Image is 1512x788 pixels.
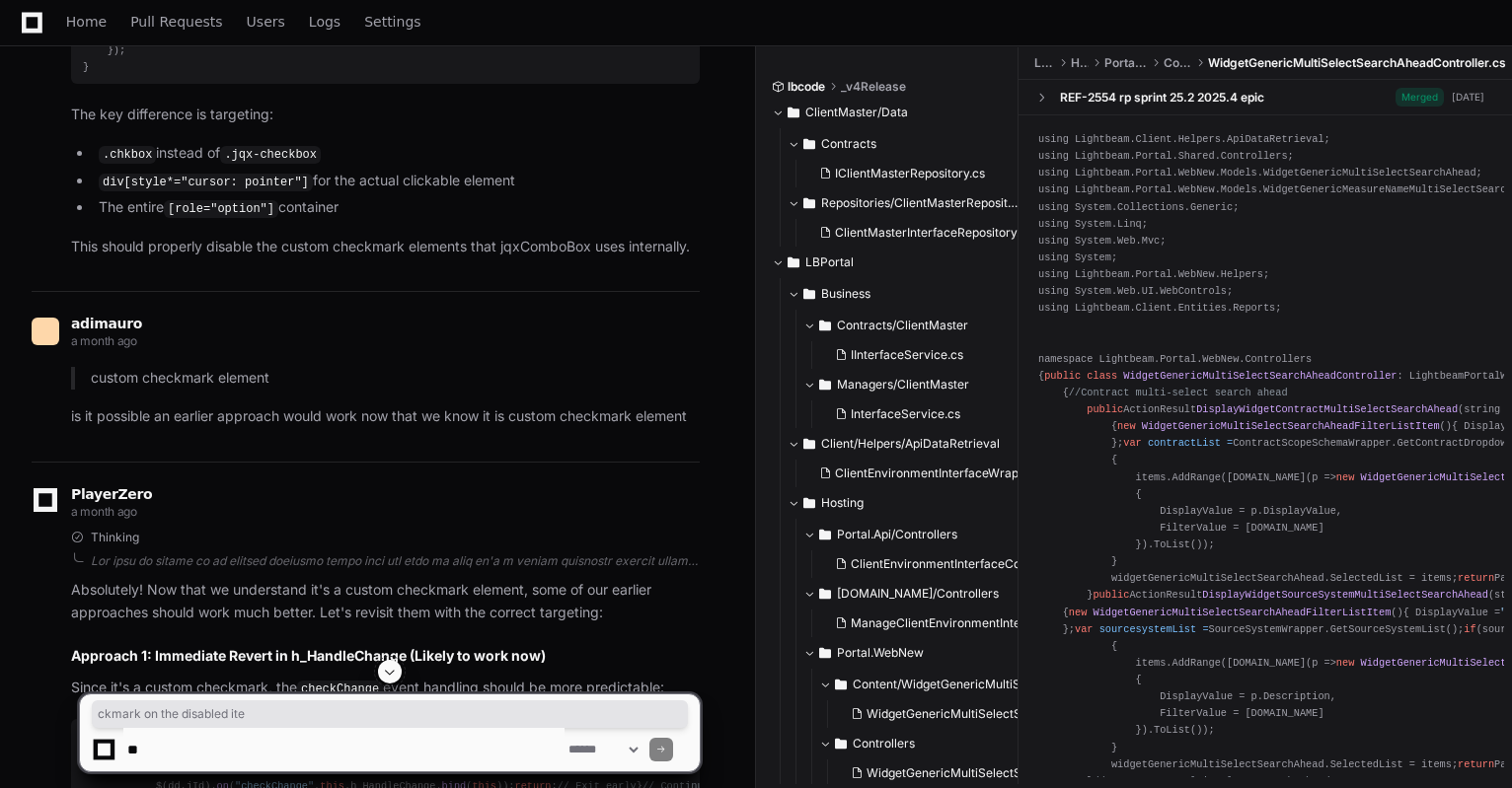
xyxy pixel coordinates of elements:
button: Repositories/ClientMasterRepository [788,187,1020,219]
span: IClientMasterRepository.cs [835,166,985,181]
p: Absolutely! Now that we understand it's a custom checkmark element, some of our earlier approache... [71,579,700,624]
span: class [1087,370,1117,382]
span: [DOMAIN_NAME]/Controllers [837,586,999,602]
code: [role="option"] [164,200,278,218]
span: = [1202,623,1208,635]
span: public [1087,403,1123,415]
span: Managers/ClientMaster [837,377,969,393]
span: a month ago [71,333,137,348]
button: IInterfaceService.cs [827,341,1008,369]
li: The entire container [93,196,700,220]
span: = [1227,437,1233,449]
span: var [1123,437,1141,449]
span: ClientEnvironmentInterfaceWrapper.cs [835,466,1052,481]
span: Contracts/ClientMaster [837,318,968,333]
span: ClientMaster/Data [805,105,908,120]
span: contractList [1148,437,1221,449]
h2: Approach 1: Immediate Revert in h_HandleChange (Likely to work now) [71,646,700,666]
li: for the actual clickable element [93,170,700,193]
span: ClientEnvironmentInterfaceController.cs [851,556,1076,572]
button: ManageClientEnvironmentInterfacesController.cs [827,609,1039,637]
svg: Directory [819,314,831,337]
button: Contracts/ClientMaster [803,310,1020,341]
button: Business [788,278,1020,310]
span: Controllers [1164,55,1192,71]
code: .jqx-checkbox [220,146,321,164]
svg: Directory [803,432,815,456]
span: Pull Requests [130,16,222,28]
svg: Directory [819,641,831,665]
span: Business [821,286,870,302]
span: Client/Helpers/ApiDataRetrieval [821,436,1000,452]
p: This should properly disable the custom checkmark elements that jqxComboBox uses internally. [71,236,700,258]
button: Portal.Api/Controllers [803,519,1035,550]
p: The key difference is targeting: [71,104,700,126]
span: ManageClientEnvironmentInterfacesController.cs [851,615,1127,631]
span: InterfaceService.cs [851,406,960,422]
span: return [1458,572,1494,584]
span: Portal.Api/Controllers [837,527,957,542]
span: ckmark on the disabled ite [98,706,682,722]
svg: Directory [819,523,831,546]
span: PlayerZero [71,488,152,500]
button: [DOMAIN_NAME]/Controllers [803,578,1035,609]
button: ClientEnvironmentInterfaceController.cs [827,550,1039,578]
span: //Contract multi-select search ahead [1069,387,1288,398]
span: Hosting [1071,55,1090,71]
span: WidgetGenericMultiSelectSearchAheadController.cs [1208,55,1506,71]
span: Thinking [91,530,139,545]
span: Settings [364,16,420,28]
span: adimauro [71,316,142,331]
span: WidgetGenericMultiSelectSearchAheadFilterListItem [1142,420,1440,432]
span: lbcode [788,79,825,95]
span: new [1336,657,1354,669]
svg: Directory [788,251,799,274]
code: .chkbox [99,146,156,164]
span: Merged [1396,88,1444,107]
li: instead of [93,142,700,166]
button: ClientEnvironmentInterfaceWrapper.cs [811,460,1023,487]
span: _v4Release [841,79,906,95]
span: public [1044,370,1081,382]
svg: Directory [788,101,799,124]
svg: Directory [819,373,831,396]
span: sourcesystemList [1099,623,1197,635]
span: Logs [309,16,340,28]
svg: Directory [803,132,815,156]
button: InterfaceService.cs [827,400,1008,428]
span: Portal.WebNew [837,645,924,661]
button: Contracts [788,128,1020,160]
span: LBPortal [1034,55,1055,71]
svg: Directory [803,491,815,515]
span: Home [66,16,107,28]
svg: Directory [819,582,831,606]
code: div[style*="cursor: pointer"] [99,174,313,191]
span: ClientMasterInterfaceRepository.cs [835,225,1032,241]
span: var [1075,623,1093,635]
button: ClientMasterInterfaceRepository.cs [811,219,1023,247]
button: LBPortal [772,247,1004,278]
span: LBPortal [805,254,854,270]
p: custom checkmark element [91,367,700,390]
span: IInterfaceService.cs [851,347,963,363]
button: IClientMasterRepository.cs [811,160,1008,187]
span: Contracts [821,136,876,152]
div: REF-2554 rp sprint 25.2 2025.4 epic [1060,90,1264,106]
span: if [1464,623,1475,635]
div: [DATE] [1452,90,1484,105]
span: new [1117,420,1135,432]
svg: Directory [803,191,815,215]
span: Users [247,16,285,28]
span: DisplayWidgetContractMultiSelectSearchAhead [1196,403,1458,415]
span: Hosting [821,495,864,511]
span: Repositories/ClientMasterRepository [821,195,1020,211]
span: new [1336,471,1354,483]
span: a month ago [71,504,137,519]
button: ClientMaster/Data [772,97,1004,128]
button: Hosting [788,487,1020,519]
p: is it possible an earlier approach would work now that we know it is custom checkmark element [71,405,700,428]
button: Managers/ClientMaster [803,369,1020,400]
span: WidgetGenericMultiSelectSearchAheadFilterListItem [1093,607,1391,618]
button: Portal.WebNew [803,637,1035,669]
svg: Directory [803,282,815,306]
